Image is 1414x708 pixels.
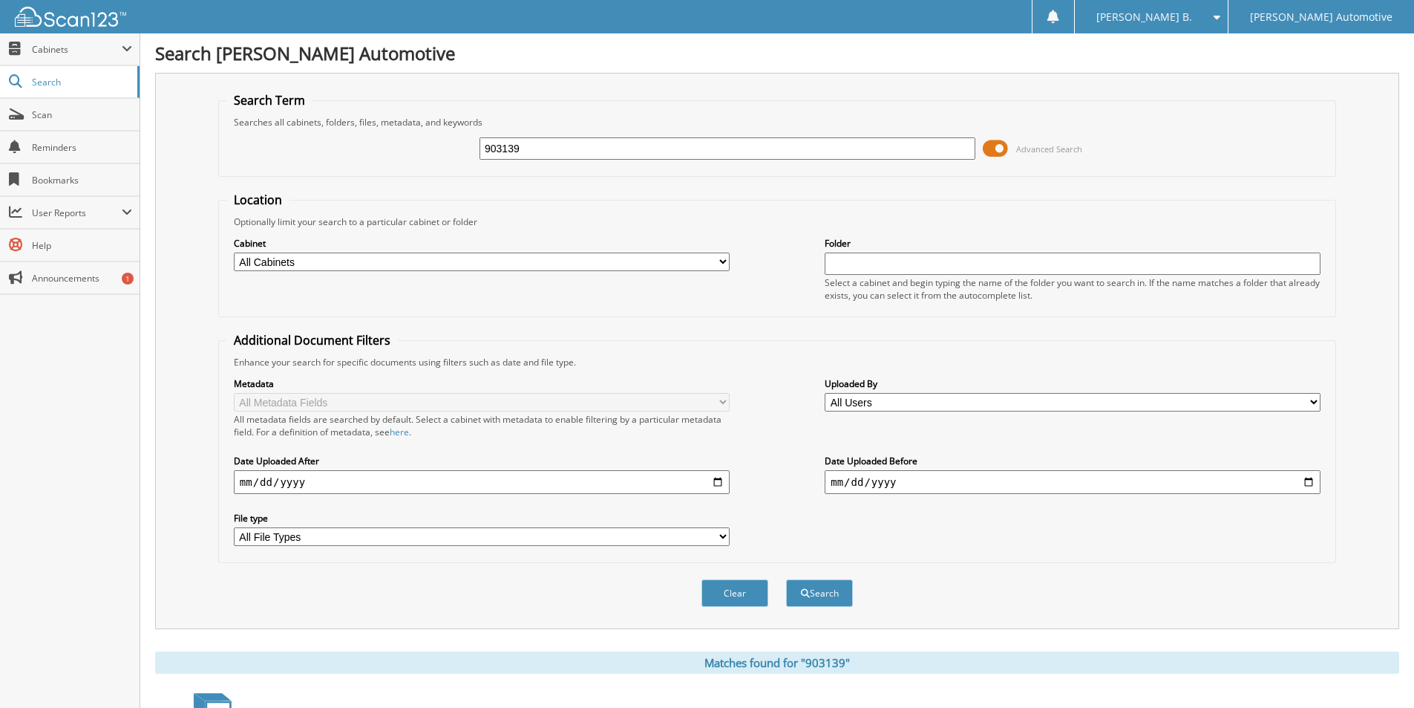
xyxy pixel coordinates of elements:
legend: Additional Document Filters [226,332,398,348]
div: Optionally limit your search to a particular cabinet or folder [226,215,1328,228]
legend: Search Term [226,92,312,108]
a: here [390,426,409,438]
label: File type [234,512,730,524]
span: Scan [32,108,132,121]
button: Clear [701,579,768,607]
span: Cabinets [32,43,122,56]
h1: Search [PERSON_NAME] Automotive [155,41,1399,65]
input: end [825,470,1320,494]
label: Folder [825,237,1320,250]
div: Matches found for "903139" [155,652,1399,674]
button: Search [786,579,853,607]
label: Metadata [234,377,730,390]
label: Date Uploaded Before [825,455,1320,467]
div: Select a cabinet and begin typing the name of the folder you want to search in. If the name match... [825,276,1320,302]
span: User Reports [32,207,122,219]
span: Reminders [32,141,132,154]
span: Help [32,239,132,252]
span: Announcements [32,272,132,285]
span: Advanced Search [1016,143,1082,155]
input: start [234,470,730,494]
label: Cabinet [234,237,730,250]
img: scan123-logo-white.svg [15,7,126,27]
span: Bookmarks [32,174,132,186]
legend: Location [226,192,289,208]
div: All metadata fields are searched by default. Select a cabinet with metadata to enable filtering b... [234,413,730,438]
div: Enhance your search for specific documents using filters such as date and file type. [226,356,1328,368]
span: Search [32,76,130,88]
span: [PERSON_NAME] B. [1096,13,1192,22]
div: Searches all cabinets, folders, files, metadata, and keywords [226,116,1328,129]
span: [PERSON_NAME] Automotive [1250,13,1392,22]
label: Date Uploaded After [234,455,730,467]
div: 1 [122,273,134,285]
label: Uploaded By [825,377,1320,390]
